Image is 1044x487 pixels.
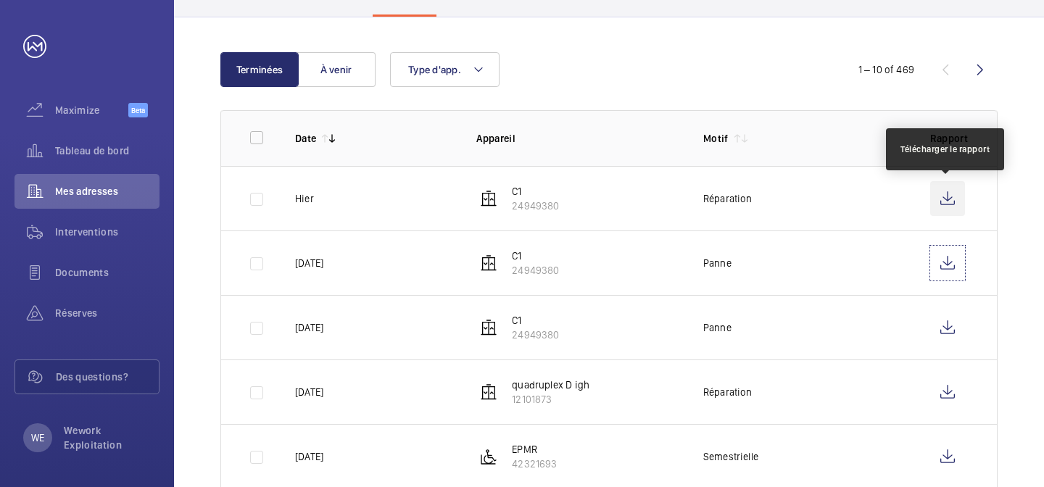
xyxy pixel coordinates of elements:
p: EPMR [512,442,557,457]
p: 24949380 [512,199,559,213]
p: 42321693 [512,457,557,471]
span: Type d'app. [408,64,461,75]
p: Réparation [703,385,753,399]
div: Télécharger le rapport [900,143,990,156]
span: Tableau de bord [55,143,159,158]
p: WE [31,430,44,445]
span: Des questions? [56,370,159,384]
span: Réserves [55,306,159,320]
p: 12101873 [512,392,589,407]
p: Panne [703,256,732,270]
span: Beta [128,103,148,117]
p: quadruplex D igh [512,378,589,392]
p: [DATE] [295,256,323,270]
span: Interventions [55,225,159,239]
img: elevator.svg [480,190,497,207]
p: [DATE] [295,320,323,335]
span: Documents [55,265,159,280]
button: Terminées [220,52,299,87]
p: 24949380 [512,263,559,278]
p: C1 [512,184,559,199]
p: Appareil [476,131,680,146]
p: C1 [512,249,559,263]
p: Wework Exploitation [64,423,151,452]
div: 1 – 10 of 469 [858,62,914,77]
img: elevator.svg [480,319,497,336]
p: 24949380 [512,328,559,342]
p: C1 [512,313,559,328]
p: Panne [703,320,732,335]
p: Hier [295,191,314,206]
button: À venir [297,52,376,87]
p: Semestrielle [703,449,758,464]
span: Maximize [55,103,128,117]
p: Réparation [703,191,753,206]
p: Motif [703,131,729,146]
p: [DATE] [295,449,323,464]
img: elevator.svg [480,254,497,272]
img: platform_lift.svg [480,448,497,465]
span: Mes adresses [55,184,159,199]
p: Date [295,131,316,146]
img: elevator.svg [480,383,497,401]
button: Type d'app. [390,52,500,87]
p: [DATE] [295,385,323,399]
